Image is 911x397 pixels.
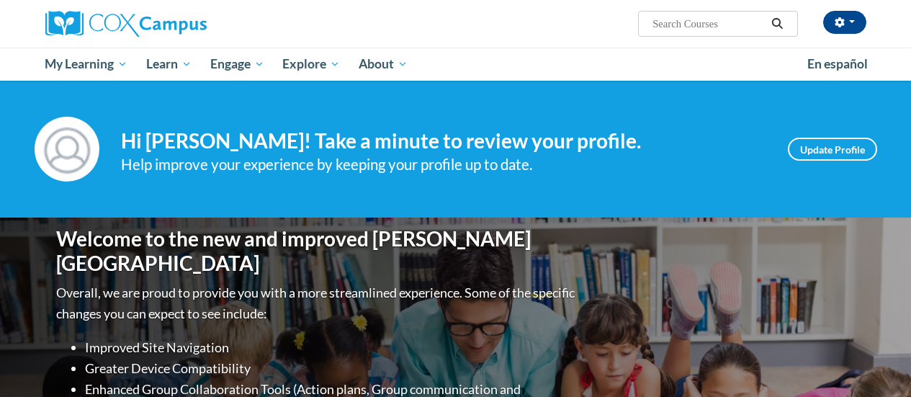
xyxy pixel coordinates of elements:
div: Main menu [35,48,877,81]
iframe: Button to launch messaging window [853,339,899,385]
span: Learn [146,55,192,73]
span: About [359,55,408,73]
div: Help improve your experience by keeping your profile up to date. [121,153,766,177]
img: Cox Campus [45,11,207,37]
button: Search [766,15,788,32]
span: Explore [282,55,340,73]
input: Search Courses [651,15,766,32]
li: Greater Device Compatibility [85,358,578,379]
span: En español [807,56,868,71]
p: Overall, we are proud to provide you with a more streamlined experience. Some of the specific cha... [56,282,578,324]
a: Update Profile [788,138,877,161]
a: Engage [201,48,274,81]
a: Learn [137,48,201,81]
img: Profile Image [35,117,99,182]
span: My Learning [45,55,127,73]
a: Explore [273,48,349,81]
a: En español [798,49,877,79]
a: About [349,48,417,81]
span: Engage [210,55,264,73]
li: Improved Site Navigation [85,337,578,358]
a: Cox Campus [45,11,305,37]
a: My Learning [36,48,138,81]
button: Account Settings [823,11,866,34]
h1: Welcome to the new and improved [PERSON_NAME][GEOGRAPHIC_DATA] [56,227,578,275]
h4: Hi [PERSON_NAME]! Take a minute to review your profile. [121,129,766,153]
